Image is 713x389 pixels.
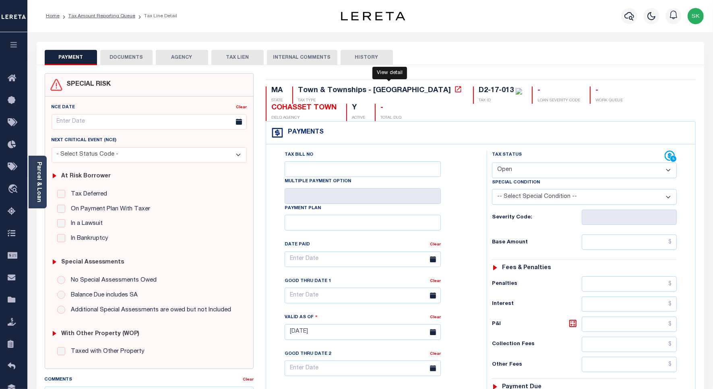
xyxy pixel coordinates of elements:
[492,362,582,368] h6: Other Fees
[582,357,677,372] input: $
[352,115,365,121] p: ACTIVE
[285,360,441,376] input: Enter Date
[61,259,124,266] h6: Special Assessments
[352,104,365,113] div: Y
[67,347,145,356] label: Taxed with Other Property
[271,115,337,121] p: DELQ AGENCY
[537,98,580,104] p: LOAN SEVERITY CODE
[298,87,451,94] div: Town & Townships - [GEOGRAPHIC_DATA]
[52,137,117,144] label: Next Critical Event (NCE)
[537,86,580,95] div: -
[284,129,324,136] h4: Payments
[285,351,331,358] label: Good Thru Date 2
[492,239,582,246] h6: Base Amount
[45,377,72,383] label: Comments
[502,265,551,272] h6: Fees & Penalties
[582,296,677,312] input: $
[372,67,407,80] div: View detail
[285,241,310,248] label: Date Paid
[61,173,111,180] h6: At Risk Borrower
[100,50,153,65] button: DOCUMENTS
[68,14,135,19] a: Tax Amount Reporting Queue
[492,214,582,221] h6: Severity Code:
[67,205,150,214] label: On Payment Plan With Taxer
[46,14,60,19] a: Home
[63,81,111,89] h4: SPECIAL RISK
[492,341,582,348] h6: Collection Fees
[430,243,441,247] a: Clear
[492,152,522,158] label: Tax Status
[430,352,441,356] a: Clear
[271,104,337,113] div: COHASSET TOWN
[516,88,522,95] img: check-icon-green.svg
[211,50,264,65] button: TAX LIEN
[67,234,108,243] label: In Bankruptcy
[285,278,331,285] label: Good Thru Date 1
[285,324,441,340] input: Enter Date
[688,8,704,24] img: svg+xml;base64,PHN2ZyB4bWxucz0iaHR0cDovL3d3dy53My5vcmcvMjAwMC9zdmciIHBvaW50ZXItZXZlbnRzPSJub25lIi...
[285,313,318,321] label: Valid as Of
[285,251,441,267] input: Enter Date
[67,291,138,300] label: Balance Due includes SA
[492,319,582,330] h6: P&I
[67,306,231,315] label: Additional Special Assessments are owed but not Included
[582,337,677,352] input: $
[61,331,139,338] h6: with Other Property (WOP)
[285,152,313,158] label: Tax Bill No
[380,115,401,121] p: TOTAL DLQ
[67,219,103,228] label: In a Lawsuit
[492,301,582,307] h6: Interest
[341,12,405,21] img: logo-dark.svg
[479,87,514,94] div: D2-17-013
[595,98,623,104] p: WORK QUEUE
[67,276,157,285] label: No Special Assessments Owed
[52,104,75,111] label: NCE Date
[271,86,283,95] div: MA
[8,184,21,195] i: travel_explore
[52,114,247,130] input: Enter Date
[430,279,441,283] a: Clear
[285,178,351,185] label: Multiple Payment Option
[285,288,441,303] input: Enter Date
[479,98,522,104] p: TAX ID
[271,98,283,104] p: STATE
[156,50,208,65] button: AGENCY
[36,162,41,202] a: Parcel & Loan
[492,281,582,287] h6: Penalties
[582,276,677,292] input: $
[582,317,677,332] input: $
[380,104,401,113] div: -
[267,50,337,65] button: INTERNAL COMMENTS
[236,105,247,109] a: Clear
[298,98,463,104] p: TAX TYPE
[341,50,393,65] button: HISTORY
[243,378,254,382] a: Clear
[430,315,441,319] a: Clear
[285,205,321,212] label: Payment Plan
[45,50,97,65] button: PAYMENT
[492,179,540,186] label: Special Condition
[595,86,623,95] div: -
[135,12,177,20] li: Tax Line Detail
[67,190,107,199] label: Tax Deferred
[582,235,677,250] input: $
